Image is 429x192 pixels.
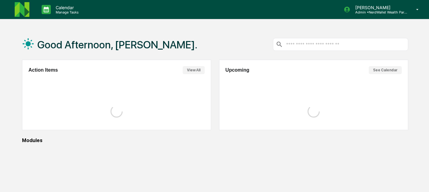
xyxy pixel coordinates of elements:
div: Modules [22,137,408,143]
p: [PERSON_NAME] [350,5,407,10]
p: Calendar [51,5,82,10]
button: View All [183,66,205,74]
p: Manage Tasks [51,10,82,14]
button: See Calendar [369,66,402,74]
h2: Action Items [28,67,58,73]
h1: Good Afternoon, [PERSON_NAME]. [37,39,197,51]
img: logo [15,2,29,17]
p: Admin • NerdWallet Wealth Partners [350,10,407,14]
h2: Upcoming [226,67,249,73]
